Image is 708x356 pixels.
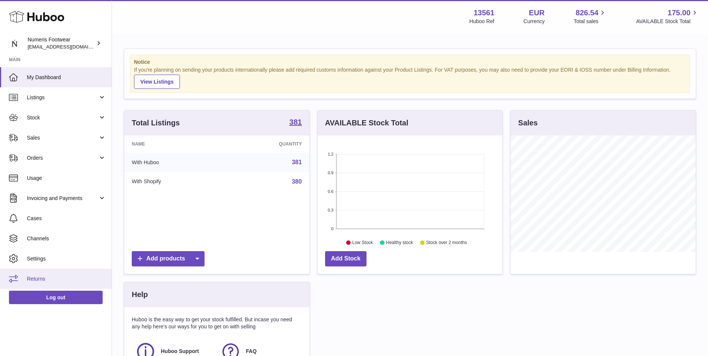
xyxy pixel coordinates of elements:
span: Cases [27,215,106,222]
h3: Sales [518,118,537,128]
a: 380 [292,178,302,185]
text: 1.2 [328,152,333,156]
text: Stock over 2 months [426,240,467,245]
text: 0 [331,227,333,231]
span: Channels [27,235,106,242]
a: 381 [292,159,302,165]
a: View Listings [134,75,180,89]
a: Log out [9,291,103,304]
strong: EUR [529,8,545,18]
span: Sales [27,134,98,141]
h3: Help [132,290,148,300]
div: Huboo Ref [470,18,495,25]
span: Stock [27,114,98,121]
span: 175.00 [668,8,690,18]
a: 175.00 AVAILABLE Stock Total [636,8,699,25]
span: Usage [27,175,106,182]
div: Numeris Footwear [28,36,95,50]
span: AVAILABLE Stock Total [636,18,699,25]
strong: 13561 [474,8,495,18]
div: Currency [524,18,545,25]
text: Low Stock [352,240,373,245]
text: 0.6 [328,189,333,194]
a: Add products [132,251,205,266]
text: Healthy stock [386,240,413,245]
strong: 381 [289,118,302,126]
a: 381 [289,118,302,127]
p: Huboo is the easy way to get your stock fulfilled. But incase you need any help here's our ways f... [132,316,302,330]
text: 0.9 [328,171,333,175]
td: With Huboo [124,153,224,172]
span: [EMAIL_ADDRESS][DOMAIN_NAME] [28,44,110,50]
strong: Notice [134,59,686,66]
text: 0.3 [328,208,333,212]
a: Add Stock [325,251,367,266]
div: If you're planning on sending your products internationally please add required customs informati... [134,66,686,89]
span: Invoicing and Payments [27,195,98,202]
a: 826.54 Total sales [574,8,607,25]
img: alex@numerisfootwear.com [9,38,20,49]
h3: AVAILABLE Stock Total [325,118,408,128]
span: Listings [27,94,98,101]
th: Name [124,135,224,153]
span: FAQ [246,348,257,355]
span: Returns [27,275,106,282]
span: Settings [27,255,106,262]
td: With Shopify [124,172,224,191]
span: Total sales [574,18,607,25]
th: Quantity [224,135,309,153]
span: Huboo Support [161,348,199,355]
span: 826.54 [576,8,598,18]
h3: Total Listings [132,118,180,128]
span: Orders [27,154,98,162]
span: My Dashboard [27,74,106,81]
